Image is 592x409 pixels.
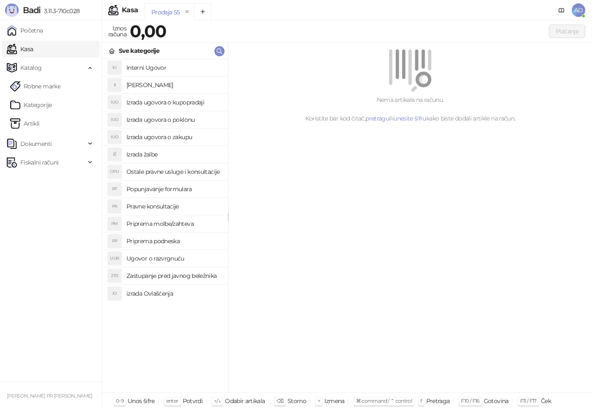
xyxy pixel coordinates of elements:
button: remove [182,8,193,16]
div: OPU [108,165,121,178]
h4: Izrada ugovora o poklonu [126,113,221,126]
div: Prodaja 55 [151,8,180,17]
h4: Interni Ugovor [126,61,221,74]
h4: Priprema molbe/zahteva [126,217,221,231]
span: enter [166,398,178,404]
a: Dokumentacija [555,3,568,17]
h4: Popunjavanje formulara [126,182,221,196]
span: Katalog [20,59,42,76]
h4: Pravne konsultacije [126,200,221,213]
strong: 0,00 [130,21,166,41]
div: PM [108,217,121,231]
span: + [318,398,320,404]
div: UOR [108,252,121,265]
div: PF [108,182,121,196]
div: Gotovina [484,395,509,406]
span: AD [572,3,585,17]
div: Ček [541,395,551,406]
div: Pretraga [426,395,450,406]
span: 0-9 [116,398,123,404]
div: IUO [108,130,121,144]
div: grid [102,59,228,393]
span: Fiskalni računi [20,154,58,171]
div: Iznos računa [107,23,128,40]
small: [PERSON_NAME] PR [PERSON_NAME] [7,393,93,399]
h4: [PERSON_NAME] [126,78,221,92]
h4: Priprema podneska [126,234,221,248]
div: Sve kategorije [119,46,159,55]
div: Nema artikala na računu. Koristite bar kod čitač, ili kako biste dodali artikle na račun. [238,95,582,123]
div: ZPJ [108,269,121,283]
span: F11 / F17 [520,398,537,404]
h4: Zastupanje pred javnog beležnika [126,269,221,283]
div: PP [108,234,121,248]
span: ↑/↓ [214,398,221,404]
div: Kasa [122,7,138,14]
span: F10 / F16 [461,398,479,404]
div: PK [108,200,121,213]
h4: izrada Ovlašćenja [126,287,221,300]
img: Logo [5,3,19,17]
div: IU [108,61,121,74]
a: ArtikliArtikli [10,115,40,132]
h4: Izrada žalbe [126,148,221,161]
div: IO [108,287,121,300]
div: II [108,78,121,92]
div: Storno [288,395,306,406]
div: IUO [108,96,121,109]
div: Unos šifre [128,395,155,406]
h4: Izrada ugovora o zakupu [126,130,221,144]
a: Početna [7,22,43,39]
div: Odabir artikala [225,395,265,406]
a: Robne marke [10,78,60,95]
span: ⌫ [277,398,283,404]
div: Izmena [324,395,344,406]
a: Kasa [7,41,33,58]
span: f [420,398,422,404]
button: Plaćanje [549,25,585,38]
div: IUO [108,113,121,126]
a: pretragu [365,115,389,122]
button: Add tab [194,3,211,20]
span: ⌘ command / ⌃ control [356,398,412,404]
a: Kategorije [10,96,52,113]
span: Badi [23,5,41,15]
span: 3.11.3-710c028 [41,7,79,15]
h4: Ostale pravne usluge i konsultacije [126,165,221,178]
a: unesite šifru [393,115,426,122]
h4: Izrada ugovora o kupopradaji [126,96,221,109]
h4: Ugovor o razvrgnuću [126,252,221,265]
div: IŽ [108,148,121,161]
div: Potvrdi [183,395,203,406]
span: Dokumenti [20,135,52,152]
